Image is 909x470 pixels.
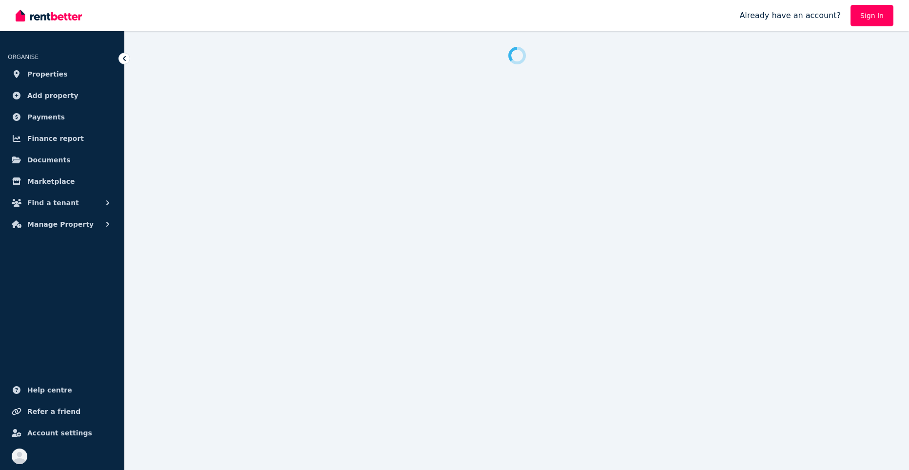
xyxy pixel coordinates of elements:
a: Marketplace [8,172,116,191]
span: Refer a friend [27,406,80,417]
span: Manage Property [27,218,94,230]
a: Payments [8,107,116,127]
img: RentBetter [16,8,82,23]
span: Account settings [27,427,92,439]
span: Help centre [27,384,72,396]
span: Documents [27,154,71,166]
a: Account settings [8,423,116,443]
a: Refer a friend [8,402,116,421]
a: Documents [8,150,116,170]
button: Manage Property [8,215,116,234]
a: Properties [8,64,116,84]
a: Add property [8,86,116,105]
span: Finance report [27,133,84,144]
a: Sign In [851,5,893,26]
button: Find a tenant [8,193,116,213]
a: Finance report [8,129,116,148]
span: ORGANISE [8,54,39,60]
a: Help centre [8,380,116,400]
span: Marketplace [27,176,75,187]
span: Add property [27,90,78,101]
span: Already have an account? [739,10,841,21]
span: Payments [27,111,65,123]
span: Properties [27,68,68,80]
span: Find a tenant [27,197,79,209]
